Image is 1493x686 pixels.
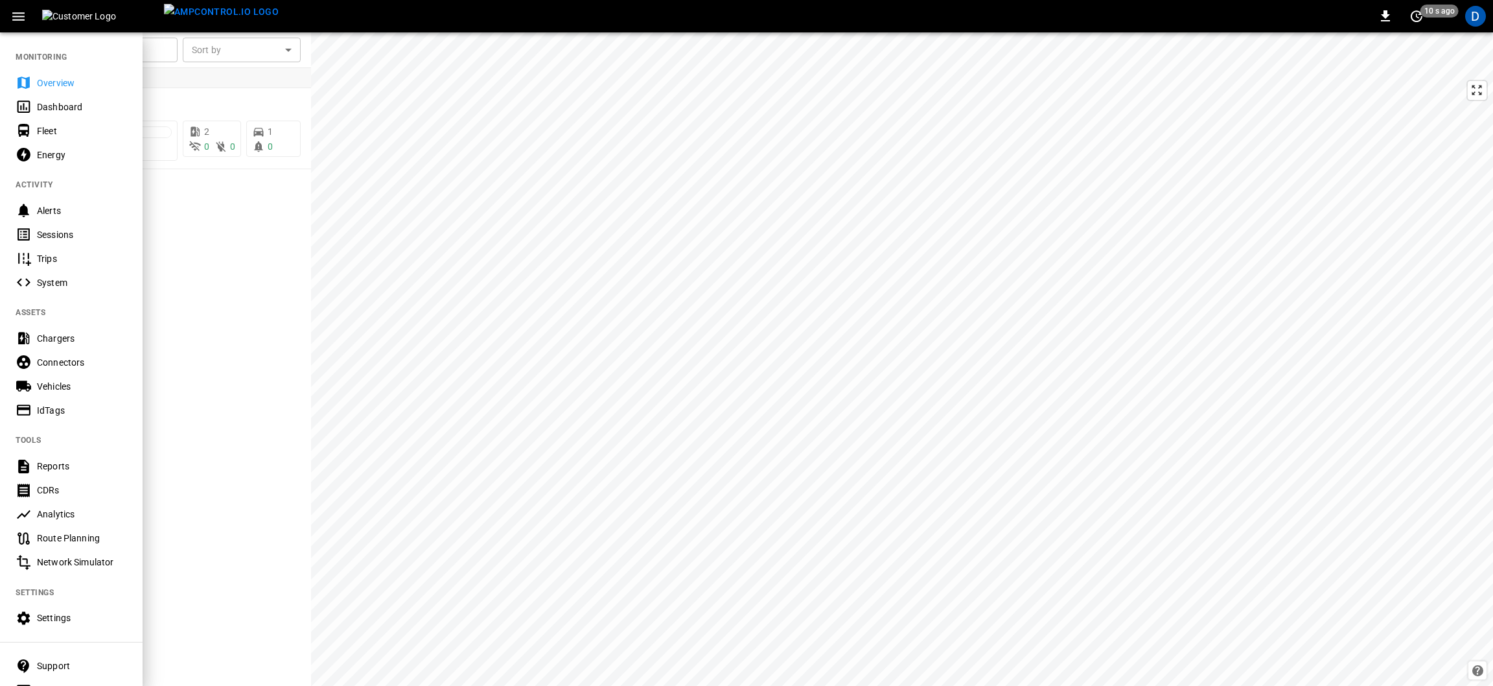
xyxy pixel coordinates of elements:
div: Network Simulator [37,556,127,569]
div: Support [37,659,127,672]
div: Alerts [37,204,127,217]
div: profile-icon [1465,6,1486,27]
div: Chargers [37,332,127,345]
div: Dashboard [37,101,127,113]
div: Reports [37,460,127,473]
div: Trips [37,252,127,265]
div: Energy [37,148,127,161]
div: System [37,276,127,289]
span: 10 s ago [1420,5,1459,18]
div: Vehicles [37,380,127,393]
div: IdTags [37,404,127,417]
div: Sessions [37,228,127,241]
img: Customer Logo [42,10,159,23]
div: Fleet [37,124,127,137]
div: Route Planning [37,532,127,545]
button: set refresh interval [1406,6,1427,27]
div: CDRs [37,484,127,497]
div: Analytics [37,508,127,521]
div: Connectors [37,356,127,369]
img: ampcontrol.io logo [164,4,279,20]
div: Overview [37,77,127,89]
div: Settings [37,611,127,624]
